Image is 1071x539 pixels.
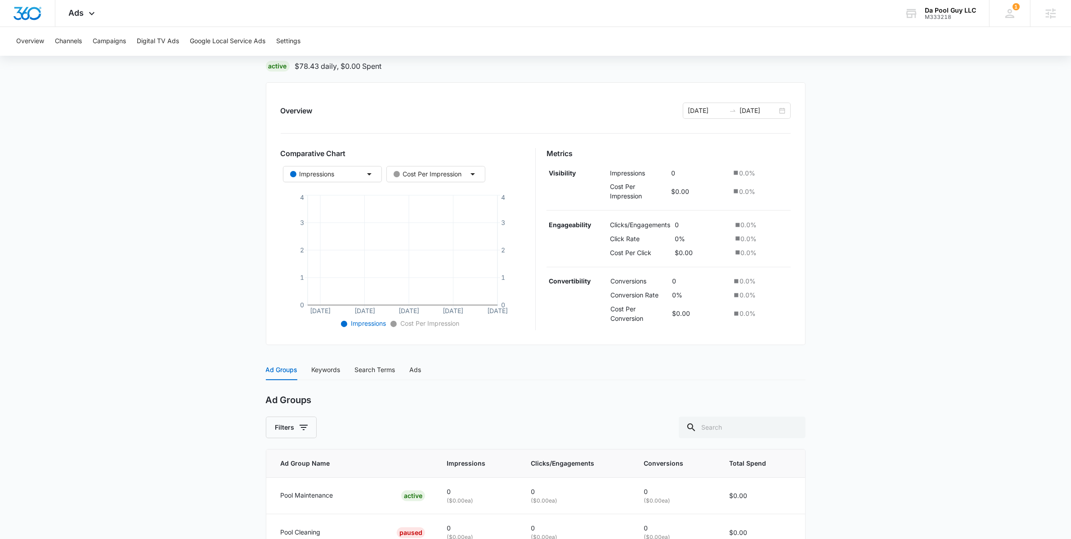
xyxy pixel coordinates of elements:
[740,106,777,116] input: End date
[608,218,672,232] td: Clicks/Engagements
[670,302,730,325] td: $0.00
[55,27,82,56] button: Channels
[549,169,576,177] strong: Visibility
[447,487,510,497] p: 0
[281,148,525,159] h3: Comparative Chart
[531,487,623,497] p: 0
[608,302,670,325] td: Cost Per Conversion
[732,168,789,178] div: 0.0 %
[531,458,609,468] span: Clicks/Engagements
[549,221,591,229] strong: Engageability
[266,417,317,438] button: Filters
[266,365,297,375] div: Ad Groups
[443,307,463,314] tspan: [DATE]
[300,193,304,201] tspan: 4
[732,290,789,300] div: 0.0 %
[669,180,730,203] td: $0.00
[501,301,505,309] tspan: 0
[69,8,84,18] span: Ads
[644,497,708,505] p: ( $0.00 ea)
[295,61,382,72] p: $78.43 daily , $0.00 Spent
[644,458,695,468] span: Conversions
[732,276,789,286] div: 0.0 %
[447,497,510,505] p: ( $0.00 ea)
[925,14,976,20] div: account id
[501,246,505,254] tspan: 2
[190,27,265,56] button: Google Local Service Ads
[608,246,672,260] td: Cost Per Click
[644,523,708,533] p: 0
[608,180,669,203] td: Cost Per Impression
[608,232,672,246] td: Click Rate
[679,417,806,438] input: Search
[349,319,386,327] span: Impressions
[531,523,623,533] p: 0
[281,527,321,537] p: Pool Cleaning
[501,219,505,226] tspan: 3
[734,220,789,229] div: 0.0 %
[608,274,670,288] td: Conversions
[300,274,304,281] tspan: 1
[300,219,304,226] tspan: 3
[386,166,485,182] button: Cost Per Impression
[734,248,789,257] div: 0.0 %
[16,27,44,56] button: Overview
[501,193,505,201] tspan: 4
[925,7,976,14] div: account name
[447,458,497,468] span: Impressions
[300,301,304,309] tspan: 0
[688,106,726,116] input: Start date
[672,218,731,232] td: 0
[501,274,505,281] tspan: 1
[397,527,425,538] div: PAUSED
[1013,3,1020,10] span: 1
[310,307,331,314] tspan: [DATE]
[283,166,382,182] button: Impressions
[1013,3,1020,10] div: notifications count
[410,365,421,375] div: Ads
[718,477,805,514] td: $0.00
[549,277,591,285] strong: Convertibility
[670,274,730,288] td: 0
[729,107,736,114] span: to
[670,288,730,302] td: 0%
[399,319,459,327] span: Cost Per Impression
[669,166,730,180] td: 0
[447,523,510,533] p: 0
[281,105,313,116] h2: Overview
[93,27,126,56] button: Campaigns
[312,365,341,375] div: Keywords
[354,307,375,314] tspan: [DATE]
[732,187,789,196] div: 0.0 %
[281,458,412,468] span: Ad Group Name
[531,497,623,505] p: ( $0.00 ea)
[729,458,777,468] span: Total Spend
[487,307,508,314] tspan: [DATE]
[300,246,304,254] tspan: 2
[608,288,670,302] td: Conversion Rate
[266,61,290,72] div: Active
[355,365,395,375] div: Search Terms
[281,490,333,500] p: Pool Maintenance
[137,27,179,56] button: Digital TV Ads
[401,490,425,501] div: ACTIVE
[608,166,669,180] td: Impressions
[394,169,462,179] div: Cost Per Impression
[266,395,312,406] h2: Ad Groups
[290,169,335,179] div: Impressions
[644,487,708,497] p: 0
[547,148,791,159] h3: Metrics
[276,27,300,56] button: Settings
[672,246,731,260] td: $0.00
[672,232,731,246] td: 0%
[732,309,789,318] div: 0.0 %
[399,307,419,314] tspan: [DATE]
[729,107,736,114] span: swap-right
[734,234,789,243] div: 0.0 %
